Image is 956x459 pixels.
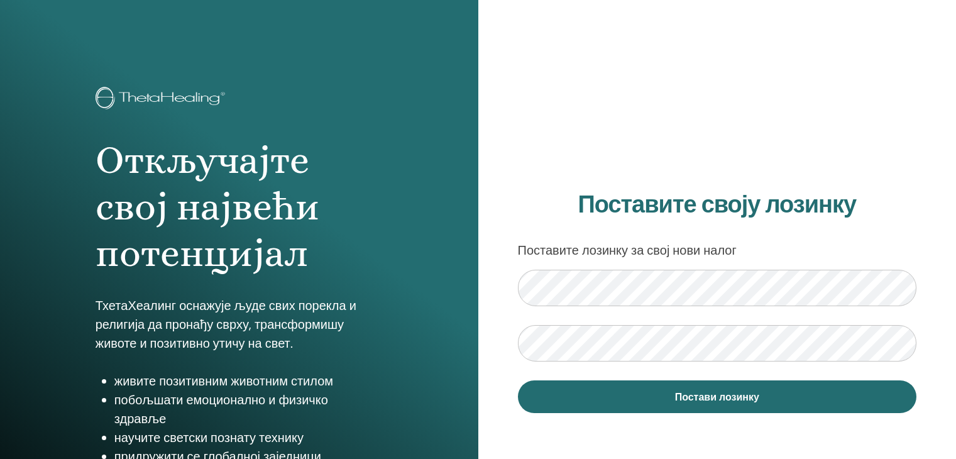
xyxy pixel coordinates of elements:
[114,372,383,390] li: живите позитивним животним стилом
[114,428,383,447] li: научите светски познату технику
[675,390,759,404] span: Постави лозинку
[114,390,383,428] li: побољшати емоционално и физичко здравље
[96,137,383,277] h1: Откључајте свој највећи потенцијал
[518,380,917,413] button: Постави лозинку
[518,241,917,260] p: Поставите лозинку за свој нови налог
[518,191,917,219] h2: Поставите своју лозинку
[96,296,383,353] p: ТхетаХеалинг оснажује људе свих порекла и религија да пронађу сврху, трансформишу животе и позити...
